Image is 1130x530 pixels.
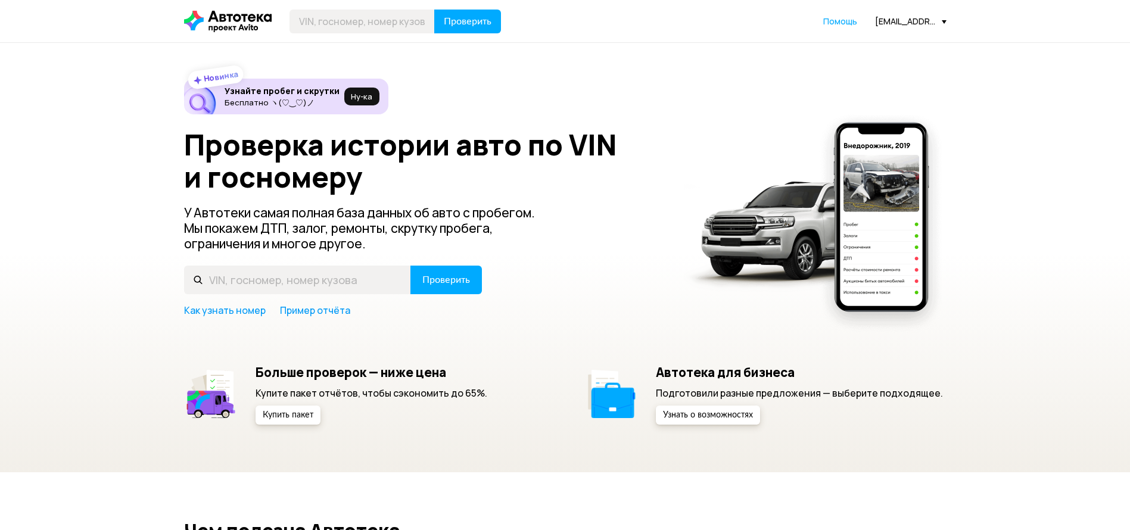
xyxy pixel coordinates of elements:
p: Бесплатно ヽ(♡‿♡)ノ [225,98,340,107]
button: Купить пакет [256,406,320,425]
h6: Узнайте пробег и скрутки [225,86,340,96]
span: Ну‑ка [351,92,372,101]
p: Купите пакет отчётов, чтобы сэкономить до 65%. [256,386,487,400]
span: Купить пакет [263,411,313,419]
button: Проверить [410,266,482,294]
input: VIN, госномер, номер кузова [289,10,435,33]
a: Помощь [823,15,857,27]
div: [EMAIL_ADDRESS][DOMAIN_NAME] [875,15,947,27]
button: Проверить [434,10,501,33]
input: VIN, госномер, номер кузова [184,266,411,294]
span: Проверить [444,17,491,26]
h5: Автотека для бизнеса [656,364,943,380]
span: Проверить [422,275,470,285]
strong: Новинка [203,68,239,84]
button: Узнать о возможностях [656,406,760,425]
a: Как узнать номер [184,304,266,317]
a: Пример отчёта [280,304,350,317]
p: Подготовили разные предложения — выберите подходящее. [656,386,943,400]
h5: Больше проверок — ниже цена [256,364,487,380]
h1: Проверка истории авто по VIN и госномеру [184,129,668,193]
p: У Автотеки самая полная база данных об авто с пробегом. Мы покажем ДТП, залог, ремонты, скрутку п... [184,205,555,251]
span: Узнать о возможностях [663,411,753,419]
